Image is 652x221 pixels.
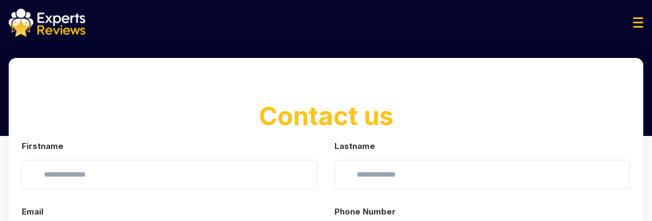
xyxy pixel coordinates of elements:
[633,17,643,28] img: Menu Icon
[334,140,630,152] label: Lastname
[9,9,85,37] img: logo
[334,206,630,218] label: Phone Number
[22,140,318,152] label: Firstname
[259,101,394,131] span: Contact us
[22,206,318,218] label: Email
